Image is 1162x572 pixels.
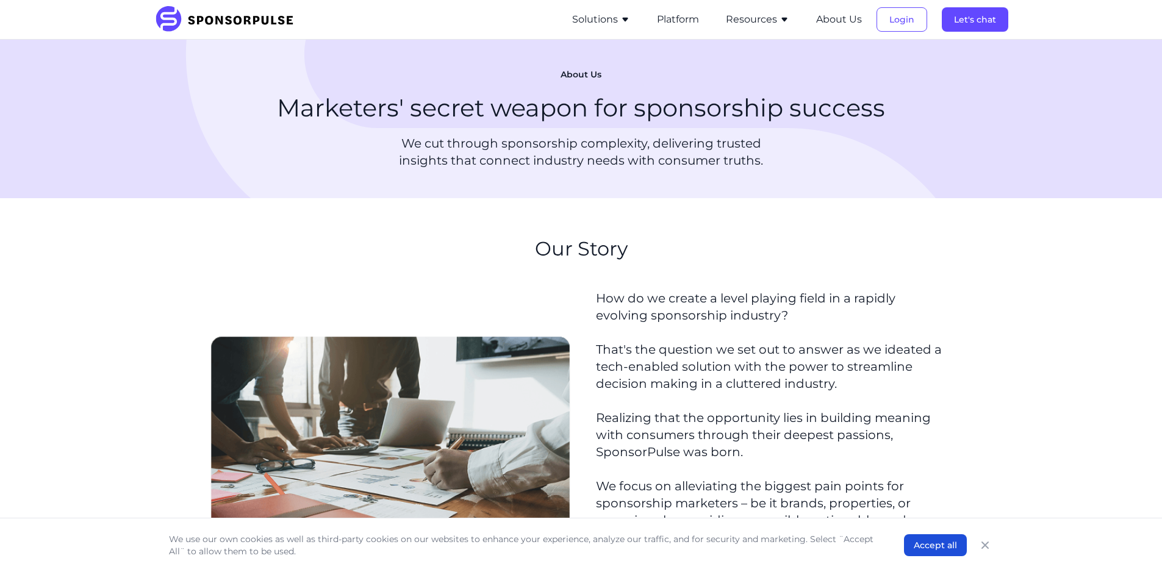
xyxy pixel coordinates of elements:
[1101,513,1162,572] iframe: Chat Widget
[561,69,601,81] span: About Us
[535,237,628,260] h2: Our Story
[154,6,303,33] img: SponsorPulse
[277,91,885,125] h1: Marketers' secret weapon for sponsorship success
[657,12,699,27] button: Platform
[816,14,862,25] a: About Us
[726,12,789,27] button: Resources
[169,533,880,557] p: We use our own cookies as well as third-party cookies on our websites to enhance your experience,...
[942,14,1008,25] a: Let's chat
[657,14,699,25] a: Platform
[904,534,967,556] button: Accept all
[877,14,927,25] a: Login
[942,7,1008,32] button: Let's chat
[572,12,630,27] button: Solutions
[816,12,862,27] button: About Us
[977,537,994,554] button: Close
[877,7,927,32] button: Login
[376,135,786,169] p: We cut through sponsorship complexity, delivering trusted insights that connect industry needs wi...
